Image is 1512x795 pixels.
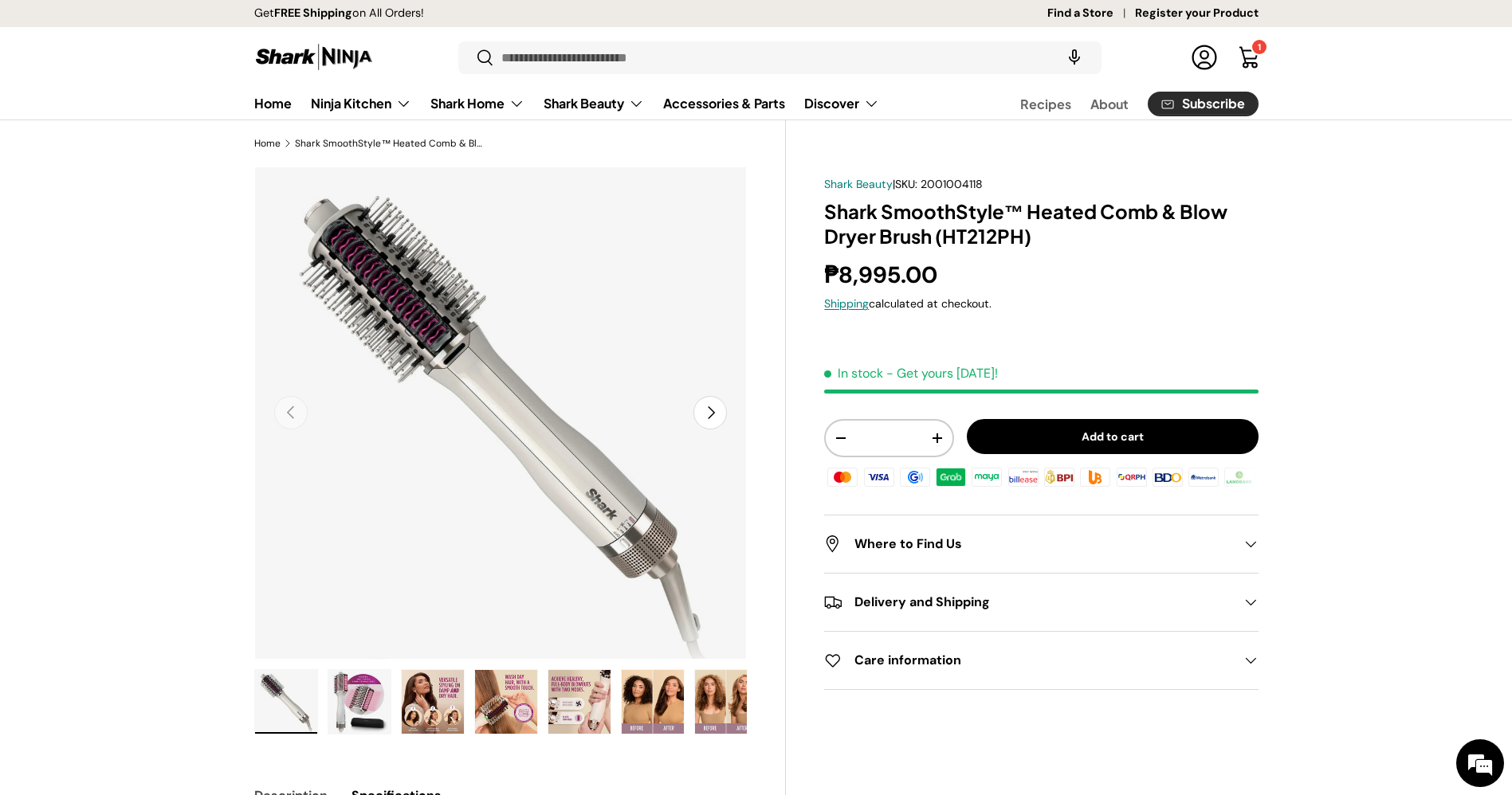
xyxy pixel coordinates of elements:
a: Find a Store [1047,5,1135,22]
a: About [1090,88,1129,119]
a: Ninja Kitchen [311,88,411,119]
a: Recipes [1020,88,1071,119]
a: Register your Product [1135,5,1259,22]
nav: Breadcrumbs [254,136,787,151]
h2: Care information [824,651,1232,670]
img: Shark SmoothStyle™ Heated Comb & Blow Dryer Brush (HT212PH) [255,670,317,734]
summary: Shark Home [421,88,534,119]
div: calculated at checkout. [824,296,1258,312]
img: Shark Ninja Philippines [254,41,374,72]
img: qrph [1113,465,1149,489]
h2: Delivery and Shipping [824,593,1232,612]
a: Subscribe [1148,92,1259,116]
img: bdo [1150,465,1185,489]
img: metrobank [1186,465,1221,489]
media-gallery: Gallery Viewer [254,166,748,739]
summary: Where to Find Us [824,515,1258,573]
p: - Get yours [DATE]! [886,365,998,382]
img: shark-smoothstyle-heated-comb-and-blow-dryer-brush-different-styling-techniques-infographic-view-... [402,670,464,734]
span: SKU: [895,177,917,191]
img: shark-smoothstyle-heated-comb-and-blow-dryer-brush-full-view-shark-ninja-philippines [328,670,391,734]
img: shark-smoothstyle-heated-comb-and-blow-dryer-brush-before-and-after-blonde-hair-styling-results-v... [695,670,757,734]
strong: FREE Shipping [274,6,352,20]
nav: Secondary [982,88,1259,119]
strong: ₱8,995.00 [824,260,941,290]
img: ubp [1078,465,1113,489]
a: Shipping [824,296,869,311]
img: shark-smoothstyle-heated-comb-and-blow-dryer-brush-closer-view-shark-ninja-philippines [475,670,537,734]
span: | [893,177,983,191]
img: shark-smoothstyle-heated-comb-and-blow-dryer-brush-before-and-after-hair-styling-results-view-sha... [622,670,684,734]
a: Home [254,139,281,148]
summary: Discover [795,88,889,119]
summary: Ninja Kitchen [301,88,421,119]
a: Discover [804,88,879,119]
img: grabpay [933,465,968,489]
summary: Delivery and Shipping [824,574,1258,631]
a: Shark Beauty [544,88,644,119]
a: Shark Beauty [824,177,893,191]
button: Add to cart [967,419,1259,455]
span: In stock [824,365,883,382]
img: bpi [1042,465,1077,489]
img: billease [1006,465,1041,489]
p: Get on All Orders! [254,5,424,22]
span: 2001004118 [921,177,983,191]
a: Accessories & Parts [663,88,785,119]
summary: Care information [824,632,1258,689]
img: gcash [897,465,933,489]
span: Subscribe [1182,97,1245,110]
img: shark-smoothstyle-heated-comb-and-blow-dryer-brush-different-modes-view-shark-ninja-philippines [548,670,611,734]
a: Shark SmoothStyle™ Heated Comb & Blow Dryer Brush (HT212PH) [295,139,486,148]
img: maya [969,465,1004,489]
a: Shark Home [430,88,524,119]
summary: Shark Beauty [534,88,654,119]
img: visa [861,465,896,489]
h1: Shark SmoothStyle™ Heated Comb & Blow Dryer Brush (HT212PH) [824,199,1258,249]
a: Home [254,88,292,119]
nav: Primary [254,88,879,119]
h2: Where to Find Us [824,535,1232,554]
img: master [825,465,860,489]
speech-search-button: Search by voice [1049,40,1100,75]
span: 1 [1258,41,1261,53]
img: landbank [1222,465,1257,489]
